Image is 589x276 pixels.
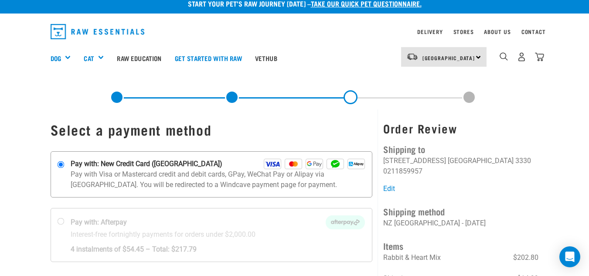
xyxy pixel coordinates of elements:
img: GPay [306,159,323,169]
strong: Pay with: New Credit Card ([GEOGRAPHIC_DATA]) [71,159,222,169]
h4: Shipping to [383,142,538,156]
img: home-icon-1@2x.png [500,52,508,61]
h3: Order Review [383,122,538,135]
div: Open Intercom Messenger [559,246,580,267]
img: home-icon@2x.png [535,52,544,61]
a: About Us [484,30,511,33]
img: van-moving.png [406,53,418,61]
a: Cat [84,53,94,63]
a: Raw Education [110,41,168,75]
h4: Shipping method [383,204,538,218]
img: Raw Essentials Logo [51,24,145,39]
nav: dropdown navigation [44,20,546,43]
img: WeChat [327,159,344,169]
span: $202.80 [513,252,538,263]
a: take our quick pet questionnaire. [311,1,422,5]
h1: Select a payment method [51,122,373,137]
a: Delivery [417,30,443,33]
img: Mastercard [285,159,302,169]
h4: Items [383,239,538,252]
li: [GEOGRAPHIC_DATA] 3330 [448,157,531,165]
a: Get started with Raw [168,41,249,75]
a: Stores [453,30,474,33]
li: [STREET_ADDRESS] [383,157,446,165]
img: Alipay [347,159,365,169]
a: Vethub [249,41,284,75]
span: [GEOGRAPHIC_DATA] [422,56,475,59]
li: 0211859957 [383,167,422,175]
p: Pay with Visa or Mastercard credit and debit cards, GPay, WeChat Pay or Alipay via [GEOGRAPHIC_DA... [71,169,365,190]
img: Visa [264,159,281,169]
input: Pay with: New Credit Card ([GEOGRAPHIC_DATA]) Visa Mastercard GPay WeChat Alipay Pay with Visa or... [57,161,64,168]
a: Edit [383,184,395,193]
span: Rabbit & Heart Mix [383,253,441,262]
img: user.png [517,52,526,61]
p: NZ [GEOGRAPHIC_DATA] - [DATE] [383,218,538,228]
a: Contact [521,30,546,33]
a: Dog [51,53,61,63]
